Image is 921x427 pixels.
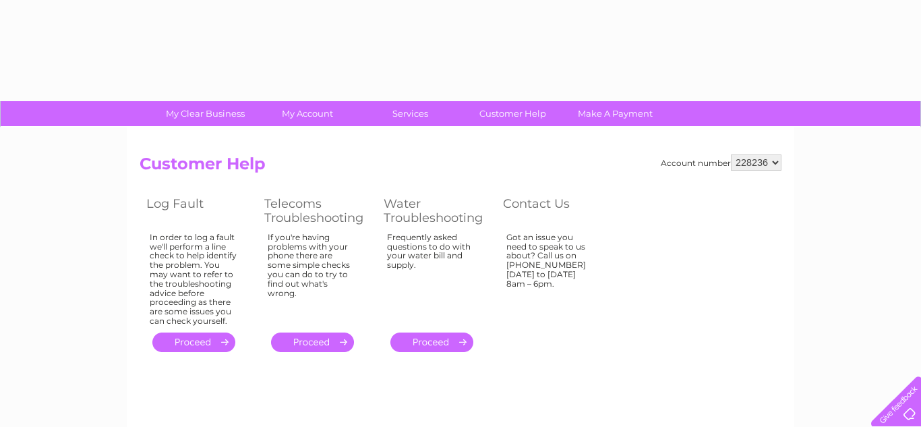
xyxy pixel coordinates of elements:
[355,101,466,126] a: Services
[387,233,476,320] div: Frequently asked questions to do with your water bill and supply.
[268,233,357,320] div: If you're having problems with your phone there are some simple checks you can do to try to find ...
[457,101,568,126] a: Customer Help
[258,193,377,229] th: Telecoms Troubleshooting
[661,154,781,171] div: Account number
[150,233,237,326] div: In order to log a fault we'll perform a line check to help identify the problem. You may want to ...
[150,101,261,126] a: My Clear Business
[271,333,354,352] a: .
[560,101,671,126] a: Make A Payment
[496,193,614,229] th: Contact Us
[140,154,781,180] h2: Customer Help
[152,333,235,352] a: .
[506,233,594,320] div: Got an issue you need to speak to us about? Call us on [PHONE_NUMBER] [DATE] to [DATE] 8am – 6pm.
[377,193,496,229] th: Water Troubleshooting
[252,101,363,126] a: My Account
[140,193,258,229] th: Log Fault
[390,333,473,352] a: .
